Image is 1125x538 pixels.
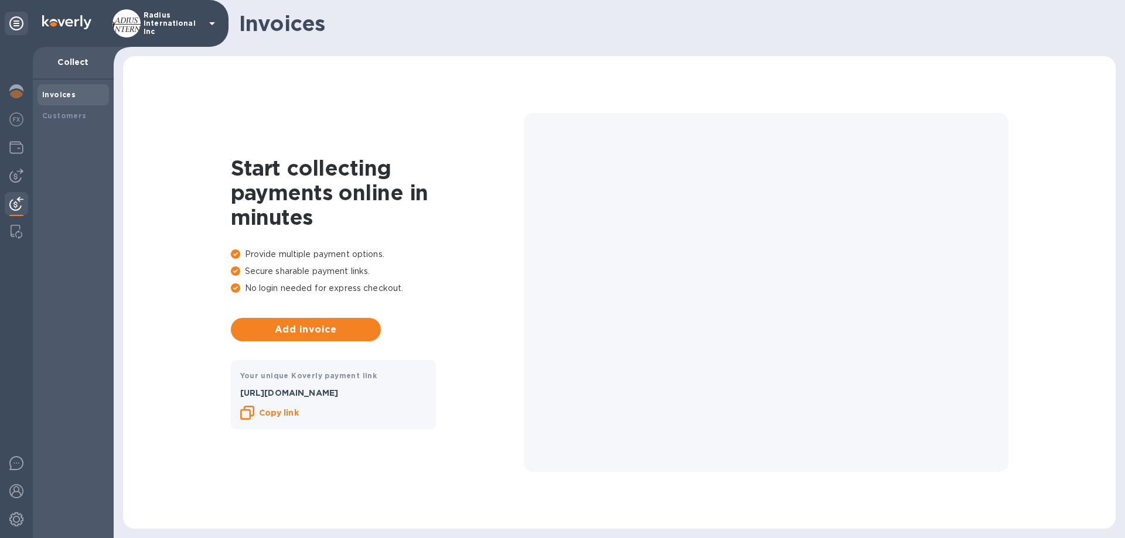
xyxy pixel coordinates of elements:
[42,56,104,68] p: Collect
[42,15,91,29] img: Logo
[259,408,299,417] b: Copy link
[144,11,202,36] p: Radius International Inc
[231,282,524,294] p: No login needed for express checkout.
[231,156,524,229] h1: Start collecting payments online in minutes
[240,371,377,380] b: Your unique Koverly payment link
[240,387,427,399] p: [URL][DOMAIN_NAME]
[231,318,381,341] button: Add invoice
[231,265,524,277] p: Secure sharable payment links.
[5,12,28,35] div: Unpin categories
[42,90,76,99] b: Invoices
[9,141,23,155] img: Wallets
[240,323,371,337] span: Add invoice
[9,112,23,126] img: Foreign exchange
[239,11,1106,36] h1: Invoices
[231,248,524,261] p: Provide multiple payment options.
[42,111,87,120] b: Customers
